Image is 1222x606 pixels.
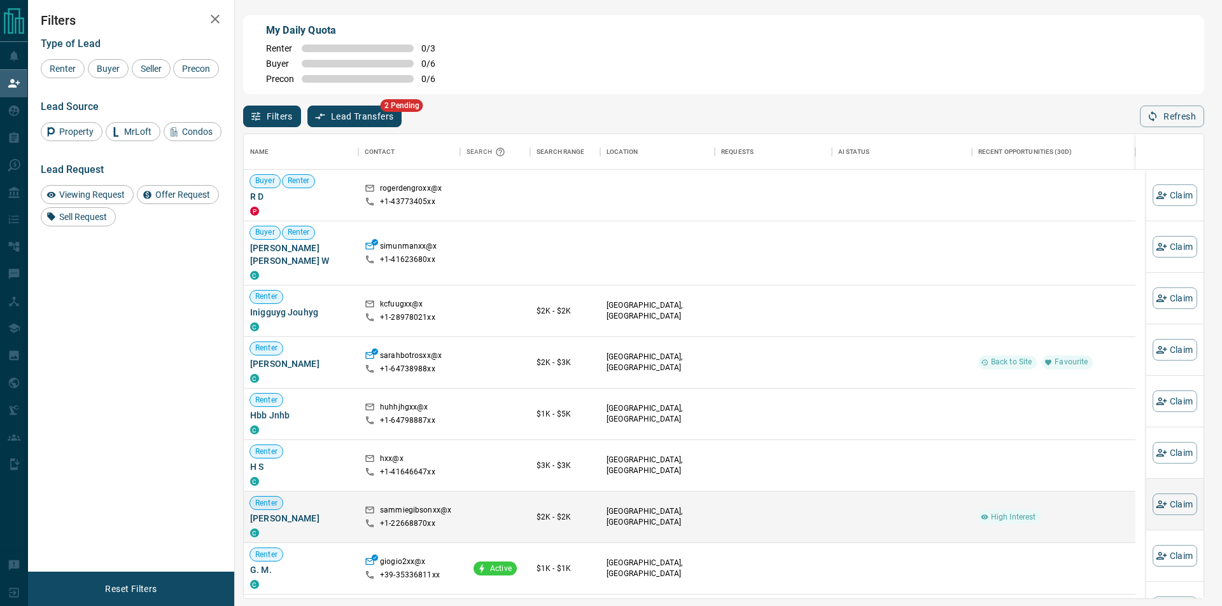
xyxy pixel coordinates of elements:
[250,242,352,267] span: [PERSON_NAME] [PERSON_NAME] W
[421,59,449,69] span: 0 / 6
[250,528,259,537] div: condos.ca
[41,100,99,113] span: Lead Source
[55,212,111,222] span: Sell Request
[358,134,460,170] div: Contact
[250,190,352,203] span: R D
[92,64,124,74] span: Buyer
[1153,339,1197,361] button: Claim
[1050,357,1093,368] span: Favourite
[250,343,283,354] span: Renter
[250,322,259,331] div: condos.ca
[380,241,437,254] p: simunmanxx@x
[537,563,594,574] p: $1K - $1K
[530,134,600,170] div: Search Range
[250,446,283,457] span: Renter
[607,455,708,476] p: [GEOGRAPHIC_DATA], [GEOGRAPHIC_DATA]
[41,185,134,204] div: Viewing Request
[537,134,585,170] div: Search Range
[365,134,395,170] div: Contact
[106,122,160,141] div: MrLoft
[55,127,98,137] span: Property
[607,352,708,373] p: [GEOGRAPHIC_DATA], [GEOGRAPHIC_DATA]
[88,59,129,78] div: Buyer
[607,300,708,322] p: [GEOGRAPHIC_DATA], [GEOGRAPHIC_DATA]
[250,460,352,473] span: H S
[380,183,442,196] p: rogerdengroxx@x
[45,64,80,74] span: Renter
[178,127,217,137] span: Condos
[266,43,294,53] span: Renter
[607,403,708,425] p: [GEOGRAPHIC_DATA], [GEOGRAPHIC_DATA]
[41,13,221,28] h2: Filters
[250,409,352,422] span: Hbb Jnhb
[41,38,101,50] span: Type of Lead
[178,64,214,74] span: Precon
[1153,545,1197,567] button: Claim
[380,402,428,415] p: huhhjhgxx@x
[380,196,435,207] p: +1- 43773405xx
[600,134,715,170] div: Location
[250,306,352,319] span: Inigguyg Jouhyg
[250,425,259,434] div: condos.ca
[97,578,165,600] button: Reset Filters
[250,357,352,370] span: [PERSON_NAME]
[266,23,449,38] p: My Daily Quota
[537,408,594,420] p: $1K - $5K
[380,556,425,570] p: giogio2xx@x
[972,134,1135,170] div: Recent Opportunities (30d)
[1153,442,1197,464] button: Claim
[250,271,259,280] div: condos.ca
[537,357,594,368] p: $2K - $3K
[250,176,280,186] span: Buyer
[55,189,129,200] span: Viewing Request
[250,549,283,560] span: Renter
[243,106,301,127] button: Filters
[832,134,972,170] div: AI Status
[537,305,594,317] p: $2K - $2K
[250,498,283,509] span: Renter
[721,134,754,170] div: Requests
[715,134,832,170] div: Requests
[250,227,280,238] span: Buyer
[250,512,352,525] span: [PERSON_NAME]
[250,207,259,216] div: property.ca
[151,189,214,200] span: Offer Request
[250,563,352,576] span: G. M.
[250,134,269,170] div: Name
[164,122,221,141] div: Condos
[137,185,219,204] div: Offer Request
[986,357,1037,368] span: Back to Site
[173,59,219,78] div: Precon
[838,134,869,170] div: AI Status
[283,176,315,186] span: Renter
[250,291,283,302] span: Renter
[41,122,102,141] div: Property
[41,59,85,78] div: Renter
[307,106,402,127] button: Lead Transfers
[41,163,104,176] span: Lead Request
[1153,390,1197,412] button: Claim
[537,460,594,471] p: $3K - $3K
[381,99,423,112] span: 2 Pending
[537,511,594,523] p: $2K - $2K
[380,467,435,478] p: +1- 41646647xx
[485,563,517,574] span: Active
[380,415,435,426] p: +1- 64798887xx
[244,134,358,170] div: Name
[986,512,1041,523] span: High Interest
[421,74,449,84] span: 0 / 6
[607,506,708,528] p: [GEOGRAPHIC_DATA], [GEOGRAPHIC_DATA]
[41,207,116,226] div: Sell Request
[380,570,440,581] p: +39- 35336811xx
[250,477,259,486] div: condos.ca
[380,312,435,323] p: +1- 28978021xx
[1153,287,1197,309] button: Claim
[380,505,451,518] p: sammiegibsonxx@x
[250,374,259,383] div: condos.ca
[250,580,259,589] div: condos.ca
[380,350,442,364] p: sarahbotrosxx@x
[1153,184,1197,206] button: Claim
[1153,236,1197,258] button: Claim
[132,59,171,78] div: Seller
[1153,493,1197,515] button: Claim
